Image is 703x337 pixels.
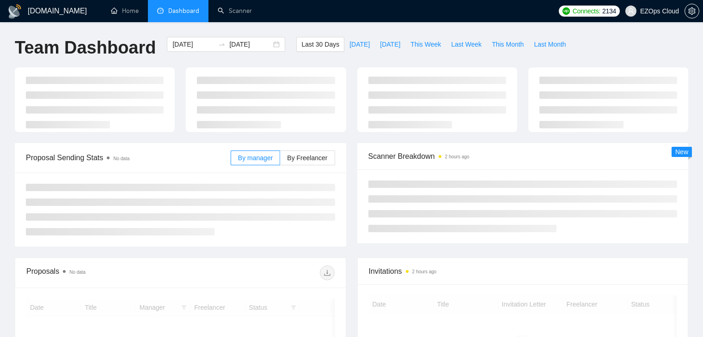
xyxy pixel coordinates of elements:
input: End date [229,39,271,49]
span: This Week [410,39,441,49]
input: Start date [172,39,214,49]
button: This Week [405,37,446,52]
button: Last Month [529,37,571,52]
span: Last 30 Days [301,39,339,49]
span: 2134 [602,6,616,16]
span: This Month [492,39,524,49]
button: This Month [487,37,529,52]
div: Proposals [26,265,180,280]
button: [DATE] [375,37,405,52]
button: Last Week [446,37,487,52]
span: Dashboard [168,7,199,15]
span: No data [113,156,129,161]
time: 2 hours ago [412,269,437,274]
a: setting [685,7,699,15]
span: Last Month [534,39,566,49]
span: By Freelancer [287,154,327,162]
span: Invitations [369,265,677,277]
h1: Team Dashboard [15,37,156,59]
span: to [218,41,226,48]
button: setting [685,4,699,18]
span: user [628,8,634,14]
img: logo [7,4,22,19]
span: Last Week [451,39,482,49]
span: [DATE] [349,39,370,49]
a: homeHome [111,7,139,15]
span: Proposal Sending Stats [26,152,231,163]
button: Last 30 Days [296,37,344,52]
span: setting [685,7,699,15]
span: Scanner Breakdown [368,150,678,162]
button: [DATE] [344,37,375,52]
span: New [675,148,688,156]
span: No data [69,270,86,275]
span: dashboard [157,7,164,14]
span: Connects: [573,6,600,16]
span: By manager [238,154,273,162]
time: 2 hours ago [445,154,470,159]
span: [DATE] [380,39,400,49]
img: upwork-logo.png [562,7,570,15]
a: searchScanner [218,7,252,15]
span: swap-right [218,41,226,48]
